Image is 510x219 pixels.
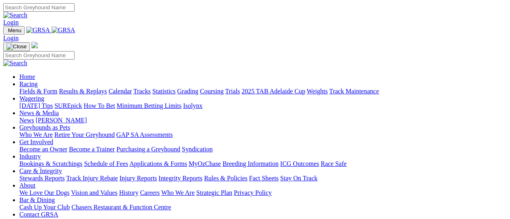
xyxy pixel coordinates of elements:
[152,88,176,95] a: Statistics
[19,88,57,95] a: Fields & Form
[3,35,19,41] a: Login
[19,124,70,131] a: Greyhounds as Pets
[3,19,19,26] a: Login
[280,160,319,167] a: ICG Outcomes
[225,88,240,95] a: Trials
[19,131,507,138] div: Greyhounds as Pets
[59,88,107,95] a: Results & Replays
[19,189,507,196] div: About
[19,73,35,80] a: Home
[19,160,507,167] div: Industry
[280,175,317,182] a: Stay On Track
[158,175,202,182] a: Integrity Reports
[161,189,195,196] a: Who We Are
[3,12,27,19] img: Search
[19,160,82,167] a: Bookings & Scratchings
[249,175,279,182] a: Fact Sheets
[19,102,53,109] a: [DATE] Tips
[3,3,75,12] input: Search
[108,88,132,95] a: Calendar
[223,160,279,167] a: Breeding Information
[204,175,248,182] a: Rules & Policies
[19,131,53,138] a: Who We Are
[196,189,232,196] a: Strategic Plan
[183,102,202,109] a: Isolynx
[84,160,128,167] a: Schedule of Fees
[200,88,224,95] a: Coursing
[133,88,151,95] a: Tracks
[329,88,379,95] a: Track Maintenance
[129,160,187,167] a: Applications & Forms
[19,189,69,196] a: We Love Our Dogs
[19,146,67,153] a: Become an Owner
[117,102,181,109] a: Minimum Betting Limits
[19,81,37,87] a: Racing
[19,175,65,182] a: Stewards Reports
[117,146,180,153] a: Purchasing a Greyhound
[182,146,212,153] a: Syndication
[19,196,55,203] a: Bar & Dining
[19,175,507,182] div: Care & Integrity
[71,189,117,196] a: Vision and Values
[3,51,75,60] input: Search
[31,42,38,48] img: logo-grsa-white.png
[119,189,138,196] a: History
[19,153,41,160] a: Industry
[189,160,221,167] a: MyOzChase
[19,117,34,124] a: News
[19,95,44,102] a: Wagering
[19,88,507,95] div: Racing
[19,146,507,153] div: Get Involved
[19,204,70,211] a: Cash Up Your Club
[52,27,75,34] img: GRSA
[19,211,58,218] a: Contact GRSA
[177,88,198,95] a: Grading
[71,204,171,211] a: Chasers Restaurant & Function Centre
[119,175,157,182] a: Injury Reports
[19,182,35,189] a: About
[26,27,50,34] img: GRSA
[35,117,87,124] a: [PERSON_NAME]
[241,88,305,95] a: 2025 TAB Adelaide Cup
[19,138,53,145] a: Get Involved
[6,43,27,50] img: Close
[117,131,173,138] a: GAP SA Assessments
[3,42,30,51] button: Toggle navigation
[19,204,507,211] div: Bar & Dining
[54,102,82,109] a: SUREpick
[19,109,59,116] a: News & Media
[321,160,346,167] a: Race Safe
[54,131,115,138] a: Retire Your Greyhound
[19,102,507,109] div: Wagering
[8,27,21,33] span: Menu
[66,175,118,182] a: Track Injury Rebate
[19,167,62,174] a: Care & Integrity
[3,26,25,35] button: Toggle navigation
[19,117,507,124] div: News & Media
[84,102,115,109] a: How To Bet
[307,88,328,95] a: Weights
[140,189,160,196] a: Careers
[234,189,272,196] a: Privacy Policy
[69,146,115,153] a: Become a Trainer
[3,60,27,67] img: Search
